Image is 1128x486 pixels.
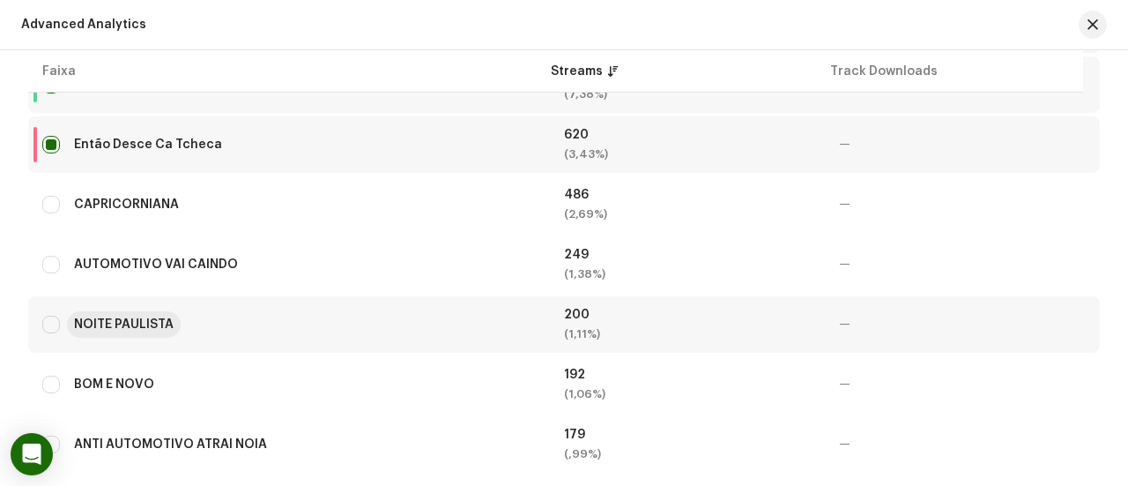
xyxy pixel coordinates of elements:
div: (2,69%) [564,208,811,221]
div: (1,11%) [564,328,811,340]
div: Open Intercom Messenger [11,433,53,475]
div: — [839,198,1086,211]
div: — [839,318,1086,331]
div: — [839,258,1086,271]
div: 179 [564,429,811,441]
div: (3,43%) [564,148,811,161]
div: 249 [564,249,811,261]
div: (7,38%) [564,88,811,101]
div: (1,38%) [564,268,811,280]
div: 192 [564,369,811,381]
div: — [839,138,1086,151]
div: 620 [564,129,811,141]
div: — [839,378,1086,391]
div: 200 [564,309,811,321]
div: 486 [564,189,811,201]
div: (1,06%) [564,388,811,400]
div: (,99%) [564,448,811,460]
div: — [839,438,1086,451]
